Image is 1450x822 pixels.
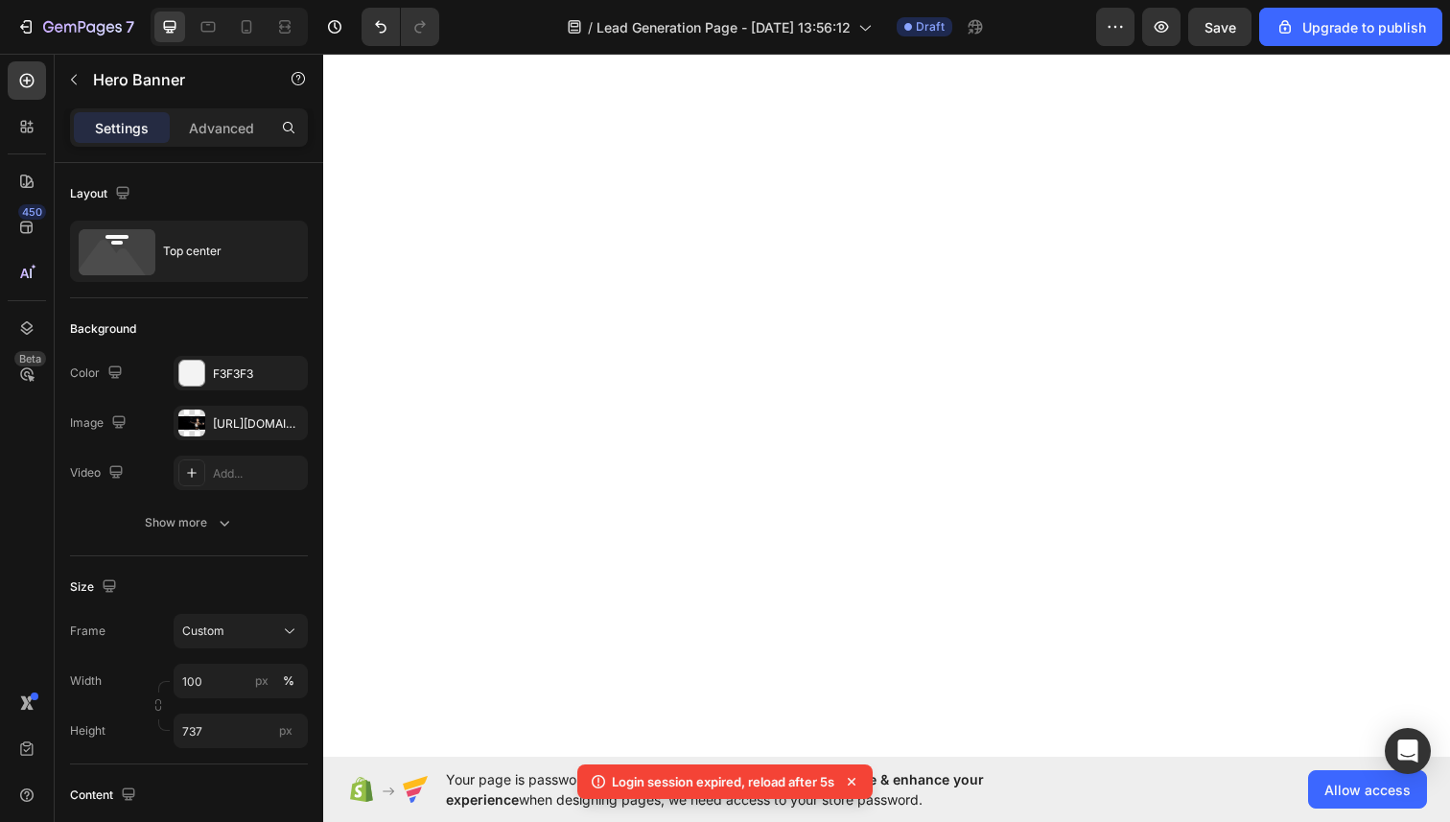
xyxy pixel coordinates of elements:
button: Upgrade to publish [1259,8,1442,46]
div: Layout [70,181,134,207]
div: Top center [163,229,280,273]
div: Undo/Redo [362,8,439,46]
input: px% [174,664,308,698]
span: Your page is password protected. To when designing pages, we need access to your store password. [446,769,1059,810]
iframe: Design area [323,53,1450,757]
p: Settings [95,118,149,138]
input: px [174,714,308,748]
label: Frame [70,622,105,640]
button: Show more [70,505,308,540]
button: Allow access [1308,770,1427,809]
label: Height [70,722,105,740]
span: Save [1204,19,1236,35]
p: Advanced [189,118,254,138]
div: Show more [145,513,234,532]
button: 7 [8,8,143,46]
div: Size [70,575,121,600]
span: px [279,723,292,738]
div: Open Intercom Messenger [1385,728,1431,774]
span: Custom [182,622,224,640]
div: Color [70,361,127,387]
div: Background [70,320,136,338]
div: 450 [18,204,46,220]
div: Image [70,411,130,436]
button: % [250,669,273,693]
p: Hero Banner [93,68,256,91]
div: Upgrade to publish [1275,17,1426,37]
div: F3F3F3 [213,365,303,383]
p: 7 [126,15,134,38]
p: Login session expired, reload after 5s [612,772,834,791]
div: Add... [213,465,303,482]
label: Width [70,672,102,690]
span: Draft [916,18,945,35]
button: Save [1188,8,1251,46]
button: px [277,669,300,693]
div: Video [70,460,128,486]
button: Custom [174,614,308,648]
div: px [255,672,269,690]
div: Content [70,783,140,809]
div: % [283,672,294,690]
div: [URL][DOMAIN_NAME] [213,415,303,433]
div: Beta [14,351,46,366]
span: Lead Generation Page - [DATE] 13:56:12 [596,17,851,37]
span: Allow access [1324,780,1411,800]
span: / [588,17,593,37]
